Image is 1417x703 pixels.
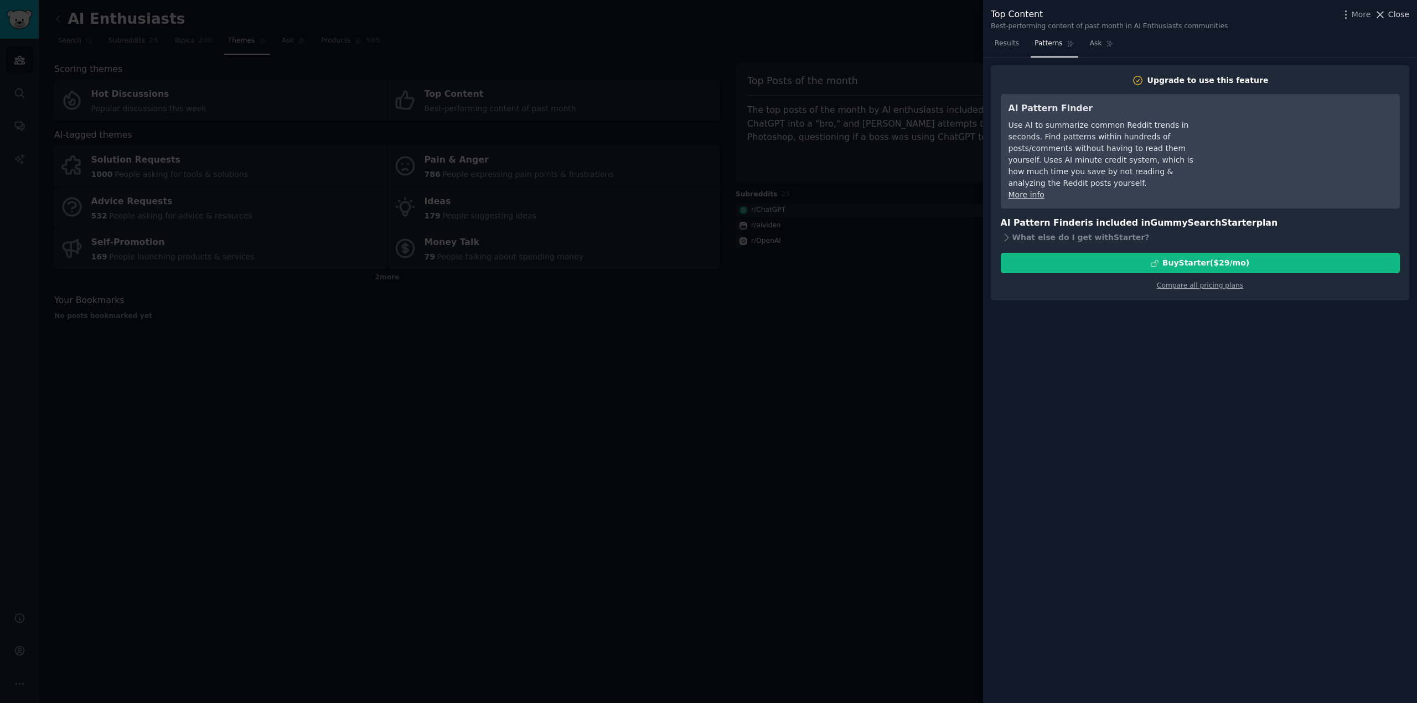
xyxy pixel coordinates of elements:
div: What else do I get with Starter ? [1001,230,1400,245]
button: More [1340,9,1371,20]
div: Top Content [991,8,1228,22]
span: Close [1388,9,1409,20]
div: Upgrade to use this feature [1147,75,1269,86]
div: Buy Starter ($ 29 /mo ) [1162,257,1249,269]
iframe: YouTube video player [1226,102,1392,185]
a: Patterns [1031,35,1078,58]
button: BuyStarter($29/mo) [1001,253,1400,273]
div: Use AI to summarize common Reddit trends in seconds. Find patterns within hundreds of posts/comme... [1009,119,1211,189]
span: Patterns [1035,39,1062,49]
a: Results [991,35,1023,58]
a: Ask [1086,35,1118,58]
span: More [1352,9,1371,20]
h3: AI Pattern Finder is included in plan [1001,216,1400,230]
span: Ask [1090,39,1102,49]
a: More info [1009,190,1044,199]
button: Close [1374,9,1409,20]
span: GummySearch Starter [1150,217,1256,228]
a: Compare all pricing plans [1157,282,1243,289]
div: Best-performing content of past month in AI Enthusiasts communities [991,22,1228,32]
span: Results [995,39,1019,49]
h3: AI Pattern Finder [1009,102,1211,116]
